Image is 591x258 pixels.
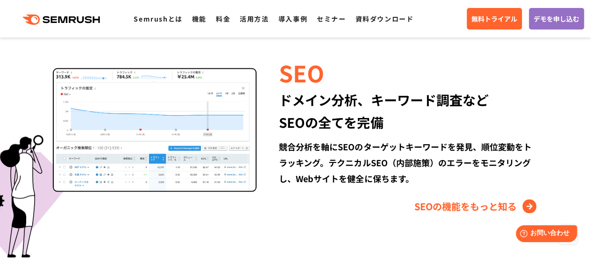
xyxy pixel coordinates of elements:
a: 活用方法 [240,14,269,23]
span: 無料トライアル [471,14,517,24]
div: 競合分析を軸にSEOのターゲットキーワードを発見、順位変動をトラッキング。テクニカルSEO（内部施策）のエラーをモニタリングし、Webサイトを健全に保ちます。 [279,138,538,186]
div: SEO [279,56,538,88]
a: SEOの機能をもっと知る [414,199,539,214]
a: 導入事例 [278,14,307,23]
a: 無料トライアル [467,8,522,29]
a: 資料ダウンロード [355,14,413,23]
span: デモを申し込む [534,14,579,24]
a: 料金 [216,14,230,23]
a: デモを申し込む [529,8,584,29]
a: 機能 [192,14,206,23]
div: ドメイン分析、キーワード調査など SEOの全てを完備 [279,88,538,133]
a: Semrushとは [134,14,182,23]
iframe: Help widget launcher [508,221,581,248]
a: セミナー [317,14,346,23]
